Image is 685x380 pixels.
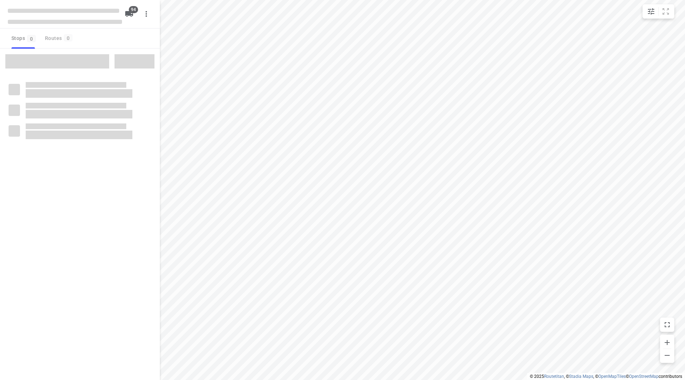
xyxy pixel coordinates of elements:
a: Routetitan [544,374,564,379]
a: OpenMapTiles [598,374,626,379]
li: © 2025 , © , © © contributors [530,374,682,379]
a: OpenStreetMap [629,374,659,379]
div: small contained button group [643,4,674,19]
button: Map settings [644,4,658,19]
a: Stadia Maps [569,374,593,379]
